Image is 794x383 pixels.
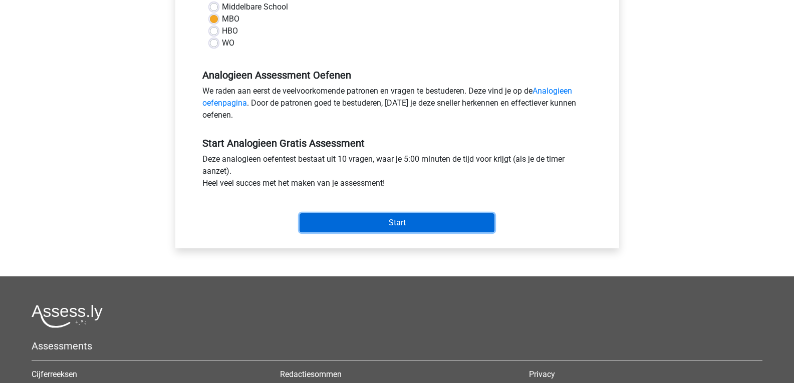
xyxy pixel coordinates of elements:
div: Deze analogieen oefentest bestaat uit 10 vragen, waar je 5:00 minuten de tijd voor krijgt (als je... [195,153,600,193]
input: Start [300,213,494,232]
a: Cijferreeksen [32,369,77,379]
label: MBO [222,13,239,25]
a: Redactiesommen [280,369,342,379]
h5: Start Analogieen Gratis Assessment [202,137,592,149]
img: Assessly logo [32,304,103,328]
label: HBO [222,25,238,37]
div: We raden aan eerst de veelvoorkomende patronen en vragen te bestuderen. Deze vind je op de . Door... [195,85,600,125]
label: Middelbare School [222,1,288,13]
label: WO [222,37,234,49]
h5: Assessments [32,340,762,352]
a: Privacy [529,369,555,379]
h5: Analogieen Assessment Oefenen [202,69,592,81]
